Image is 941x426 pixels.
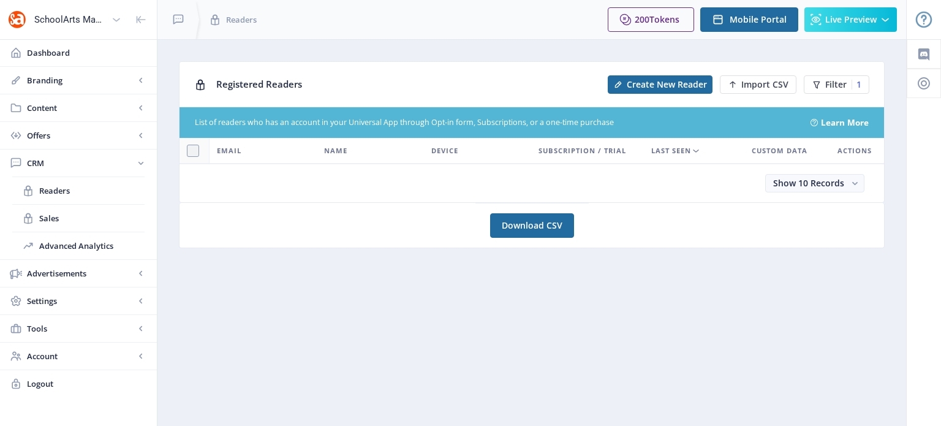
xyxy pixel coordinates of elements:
[821,116,869,129] a: Learn More
[608,75,712,94] button: Create New Reader
[179,61,885,203] app-collection-view: Registered Readers
[217,143,241,158] span: Email
[34,6,107,33] div: SchoolArts Magazine
[825,15,877,25] span: Live Preview
[837,143,872,158] span: Actions
[804,75,869,94] button: Filter1
[12,177,145,204] a: Readers
[490,213,574,238] a: Download CSV
[195,117,796,129] div: List of readers who has an account in your Universal App through Opt-in form, Subscriptions, or a...
[27,350,135,362] span: Account
[804,7,897,32] button: Live Preview
[825,80,847,89] span: Filter
[608,7,694,32] button: 200Tokens
[27,322,135,335] span: Tools
[39,184,145,197] span: Readers
[431,143,458,158] span: Device
[651,143,691,158] span: Last Seen
[730,15,787,25] span: Mobile Portal
[7,10,27,29] img: properties.app_icon.png
[765,174,864,192] button: Show 10 Records
[39,240,145,252] span: Advanced Analytics
[27,157,135,169] span: CRM
[700,7,798,32] button: Mobile Portal
[12,232,145,259] a: Advanced Analytics
[752,143,807,158] span: Custom Data
[12,205,145,232] a: Sales
[627,80,707,89] span: Create New Reader
[600,75,712,94] a: New page
[712,75,796,94] a: New page
[27,74,135,86] span: Branding
[27,267,135,280] span: Advertisements
[39,212,145,224] span: Sales
[539,143,626,158] span: Subscription / Trial
[226,13,257,26] span: Readers
[216,78,302,90] span: Registered Readers
[27,129,135,142] span: Offers
[27,102,135,114] span: Content
[741,80,788,89] span: Import CSV
[773,177,844,189] span: Show 10 Records
[649,13,679,25] span: Tokens
[324,143,347,158] span: Name
[720,75,796,94] button: Import CSV
[27,378,147,390] span: Logout
[852,80,861,89] div: 1
[27,47,147,59] span: Dashboard
[27,295,135,307] span: Settings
